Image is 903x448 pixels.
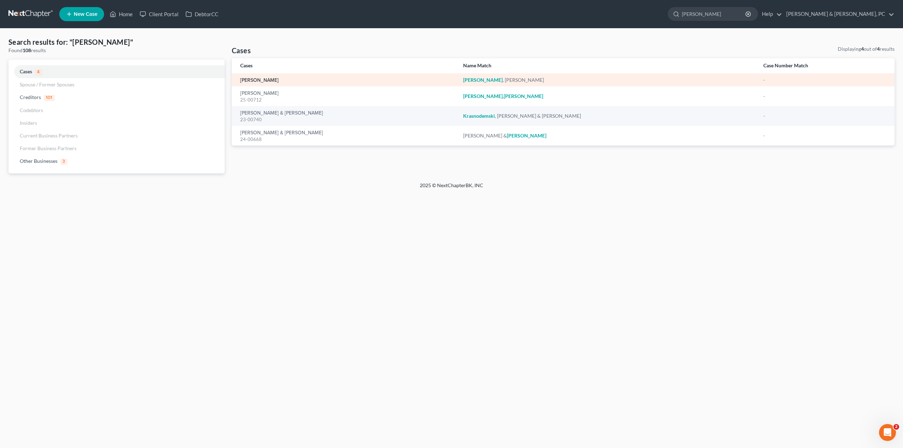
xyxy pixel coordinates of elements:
[893,424,899,430] span: 2
[20,120,37,126] span: Insiders
[232,45,251,55] h4: Cases
[8,78,225,91] a: Spouse / Former Spouses
[8,142,225,155] a: Former Business Partners
[240,116,452,123] div: 23-00740
[758,8,782,20] a: Help
[8,104,225,117] a: Codebtors
[8,91,225,104] a: Creditors101
[250,182,653,195] div: 2025 © NextChapterBK, INC
[182,8,222,20] a: DebtorCC
[463,112,752,119] div: , [PERSON_NAME] & [PERSON_NAME]
[74,12,97,17] span: New Case
[879,424,896,441] iframe: Intercom live chat
[507,133,546,139] em: [PERSON_NAME]
[8,65,225,78] a: Cases4
[463,93,503,99] em: [PERSON_NAME]
[23,47,31,53] strong: 108
[463,132,752,139] div: [PERSON_NAME] &
[783,8,894,20] a: [PERSON_NAME] & [PERSON_NAME], PC
[20,81,74,87] span: Spouse / Former Spouses
[763,76,886,84] div: -
[8,47,225,54] div: Found results
[682,7,746,20] input: Search by name...
[8,37,225,47] h4: Search results for: "[PERSON_NAME]"
[35,69,42,75] span: 4
[20,133,78,139] span: Current Business Partners
[44,95,55,101] span: 101
[20,68,32,74] span: Cases
[763,132,886,139] div: -
[877,46,880,52] strong: 4
[463,76,752,84] div: , [PERSON_NAME]
[8,155,225,168] a: Other Businesses3
[8,129,225,142] a: Current Business Partners
[106,8,136,20] a: Home
[20,158,57,164] span: Other Businesses
[861,46,864,52] strong: 4
[20,107,43,113] span: Codebtors
[136,8,182,20] a: Client Portal
[8,117,225,129] a: Insiders
[240,78,279,83] a: [PERSON_NAME]
[240,111,323,116] a: [PERSON_NAME] & [PERSON_NAME]
[240,97,452,103] div: 25-00712
[20,145,77,151] span: Former Business Partners
[457,58,758,73] th: Name Match
[763,112,886,119] div: -
[758,58,895,73] th: Case Number Match
[463,113,495,119] em: Krasnodemski
[232,58,457,73] th: Cases
[240,136,452,143] div: 24-00668
[463,93,752,100] div: ,
[20,94,41,100] span: Creditors
[60,159,67,165] span: 3
[504,93,543,99] em: [PERSON_NAME]
[240,91,279,96] a: [PERSON_NAME]
[240,130,323,135] a: [PERSON_NAME] & [PERSON_NAME]
[838,45,895,53] div: Displaying out of results
[463,77,503,83] em: [PERSON_NAME]
[763,93,886,100] div: -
